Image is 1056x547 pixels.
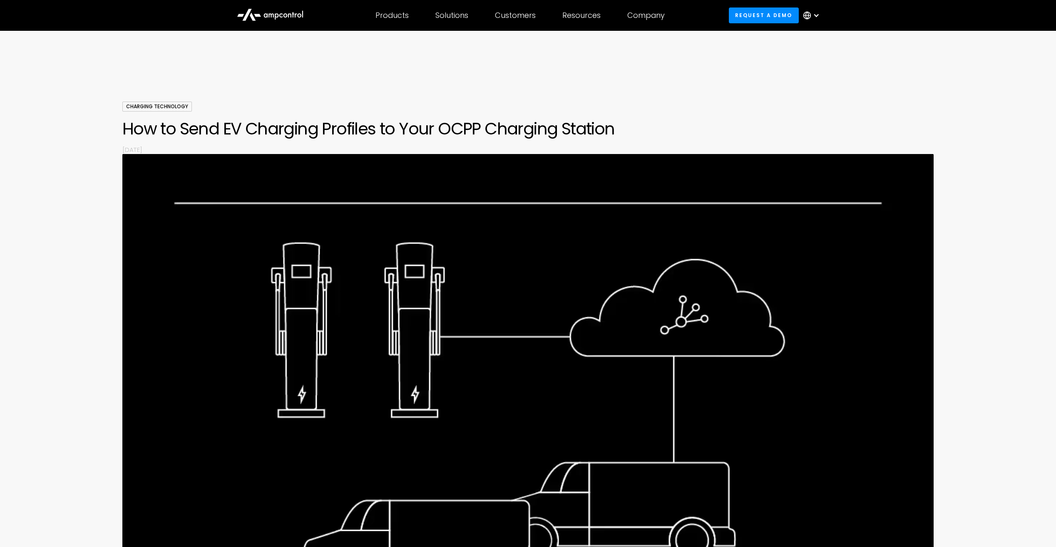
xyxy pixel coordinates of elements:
div: Customers [495,11,536,20]
div: Solutions [435,11,468,20]
div: Products [375,11,409,20]
div: Company [627,11,665,20]
a: Request a demo [729,7,799,23]
div: Resources [562,11,601,20]
div: Charging Technology [122,102,192,112]
p: [DATE] [122,145,934,154]
h1: How to Send EV Charging Profiles to Your OCPP Charging Station [122,119,934,139]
